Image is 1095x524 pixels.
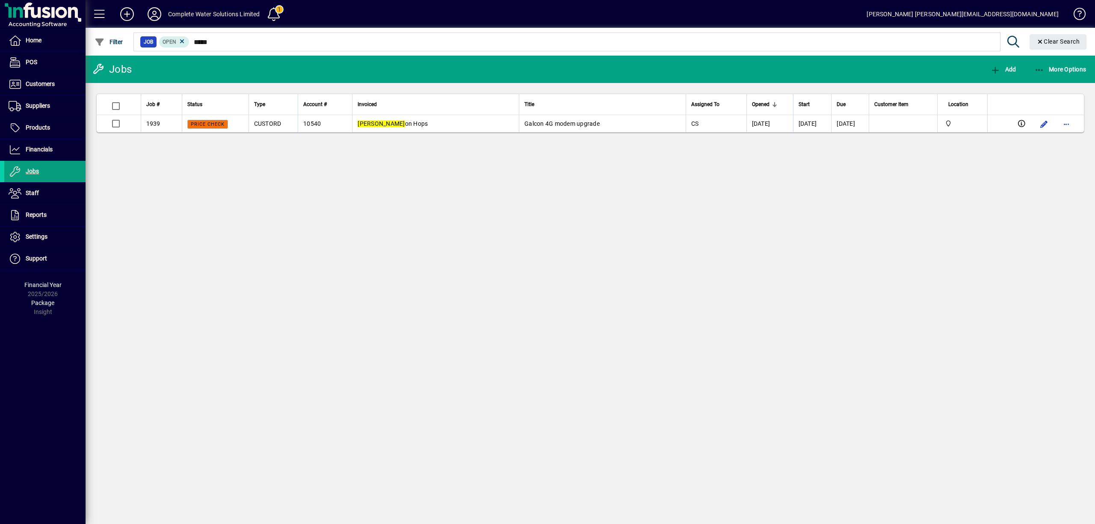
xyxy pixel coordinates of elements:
span: Motueka [943,119,982,128]
a: Staff [4,183,86,204]
a: Financials [4,139,86,160]
span: Financial Year [24,281,62,288]
span: Galcon 4G modem upgrade [524,120,600,127]
div: Start [799,100,826,109]
button: More Options [1032,62,1089,77]
td: [DATE] [793,115,832,132]
span: PRICE CHECK [191,121,225,127]
span: Assigned To [691,100,719,109]
span: Status [187,100,202,109]
button: Add [988,62,1018,77]
span: Settings [26,233,47,240]
span: Invoiced [358,100,377,109]
button: Edit [1037,117,1051,131]
span: Home [26,37,41,44]
button: Add [113,6,141,22]
div: [PERSON_NAME] [PERSON_NAME][EMAIL_ADDRESS][DOMAIN_NAME] [867,7,1059,21]
span: Location [948,100,968,109]
span: More Options [1034,66,1086,73]
span: Financials [26,146,53,153]
span: Job # [146,100,160,109]
button: Profile [141,6,168,22]
a: Customers [4,74,86,95]
button: More options [1059,117,1073,131]
div: Due [837,100,864,109]
span: Staff [26,189,39,196]
span: Due [837,100,846,109]
div: Invoiced [358,100,514,109]
div: Assigned To [691,100,741,109]
span: on Hops [358,120,428,127]
div: Complete Water Solutions Limited [168,7,260,21]
span: Products [26,124,50,131]
a: Products [4,117,86,139]
span: 1939 [146,120,160,127]
span: Add [990,66,1016,73]
td: [DATE] [831,115,869,132]
span: CS [691,120,699,127]
span: Customers [26,80,55,87]
button: Filter [92,34,125,50]
span: Jobs [26,168,39,175]
span: Suppliers [26,102,50,109]
span: Account # [303,100,327,109]
span: Job [144,38,153,46]
a: Suppliers [4,95,86,117]
a: Home [4,30,86,51]
a: Reports [4,204,86,226]
span: Open [163,39,176,45]
a: Knowledge Base [1067,2,1084,30]
a: Support [4,248,86,269]
span: Customer Item [874,100,909,109]
span: Filter [95,38,123,45]
span: Opened [752,100,769,109]
em: [PERSON_NAME] [358,120,405,127]
span: Type [254,100,265,109]
div: Account # [303,100,347,109]
span: CUSTORD [254,120,281,127]
div: Customer Item [874,100,932,109]
div: Job # [146,100,177,109]
td: [DATE] [746,115,793,132]
span: POS [26,59,37,65]
div: Opened [752,100,788,109]
span: Clear Search [1036,38,1080,45]
span: Title [524,100,534,109]
mat-chip: Open Status: Open [159,36,189,47]
span: Reports [26,211,47,218]
span: Support [26,255,47,262]
a: Settings [4,226,86,248]
span: Start [799,100,810,109]
a: POS [4,52,86,73]
span: Package [31,299,54,306]
div: Jobs [92,62,132,76]
div: Location [943,100,982,109]
button: Clear [1030,34,1087,50]
span: 10540 [303,120,321,127]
